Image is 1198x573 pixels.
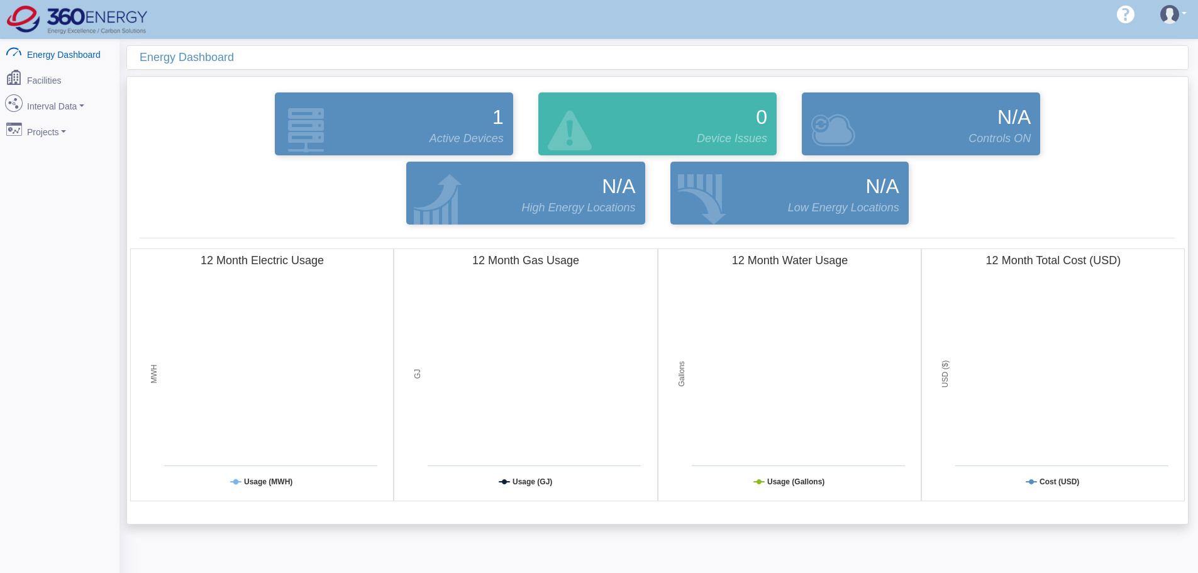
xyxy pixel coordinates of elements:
[602,171,635,201] span: N/A
[140,46,1188,69] div: Energy Dashboard
[430,130,504,147] span: Active Devices
[788,199,899,216] span: Low Energy Locations
[865,171,899,201] span: N/A
[492,102,504,132] span: 1
[272,92,516,155] a: 1 Active Devices
[756,102,767,132] span: 0
[513,477,552,486] tspan: Usage (GJ)
[1160,5,1179,24] img: user-3.svg
[697,130,767,147] span: Device Issues
[526,89,789,159] div: Devices that are active and configured but are in an error state.
[1040,477,1079,486] tspan: Cost (USD)
[244,477,292,486] tspan: Usage (MWH)
[985,254,1121,267] tspan: 12 Month Total Cost (USD)
[941,360,950,387] tspan: USD ($)
[677,361,686,387] tspan: Gallons
[150,365,158,384] tspan: MWH
[201,254,324,267] tspan: 12 Month Electric Usage
[767,477,824,486] tspan: Usage (Gallons)
[731,254,847,267] tspan: 12 Month Water Usage
[968,130,1031,147] span: Controls ON
[472,254,579,267] tspan: 12 Month Gas Usage
[262,89,526,159] div: Devices that are actively reporting data.
[413,369,422,379] tspan: GJ
[521,199,635,216] span: High Energy Locations
[997,102,1031,132] span: N/A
